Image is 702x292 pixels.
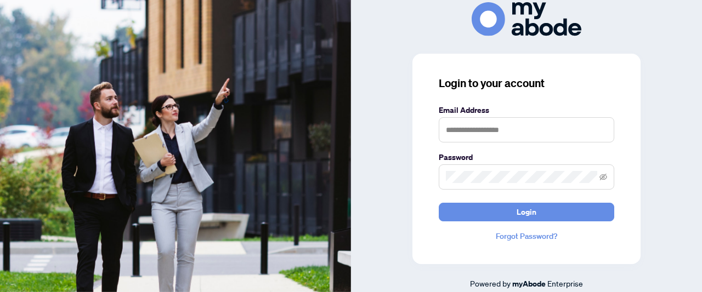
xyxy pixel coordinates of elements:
a: Forgot Password? [439,230,614,242]
button: Login [439,203,614,221]
span: Enterprise [547,278,583,288]
span: eye-invisible [599,173,607,181]
a: myAbode [512,278,546,290]
h3: Login to your account [439,76,614,91]
span: Powered by [470,278,511,288]
label: Email Address [439,104,614,116]
label: Password [439,151,614,163]
img: ma-logo [472,2,581,36]
span: Login [517,203,536,221]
